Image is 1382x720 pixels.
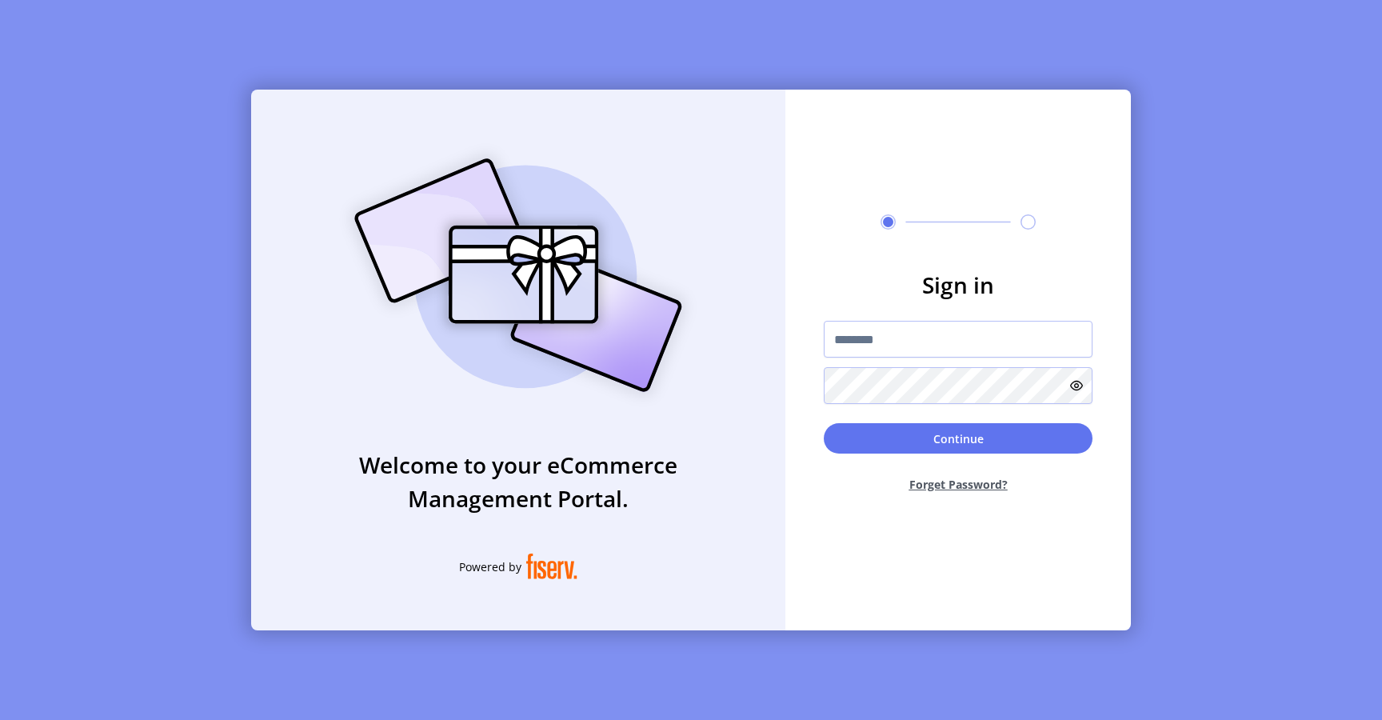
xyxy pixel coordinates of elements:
h3: Welcome to your eCommerce Management Portal. [251,448,785,515]
span: Powered by [459,558,521,575]
img: card_Illustration.svg [330,141,706,410]
button: Continue [824,423,1092,454]
h3: Sign in [824,268,1092,302]
button: Forget Password? [824,463,1092,506]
